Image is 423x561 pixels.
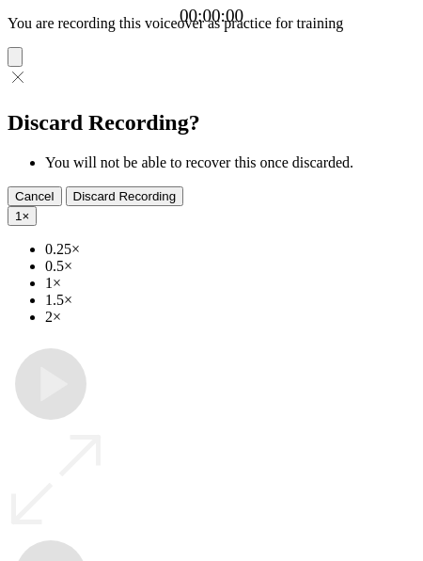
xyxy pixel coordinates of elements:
li: You will not be able to recover this once discarded. [45,154,415,171]
li: 0.5× [45,258,415,275]
span: 1 [15,209,22,223]
p: You are recording this voiceover as practice for training [8,15,415,32]
h2: Discard Recording? [8,110,415,136]
button: Discard Recording [66,186,184,206]
a: 00:00:00 [180,6,243,26]
li: 0.25× [45,241,415,258]
button: Cancel [8,186,62,206]
li: 2× [45,309,415,326]
li: 1× [45,275,415,292]
li: 1.5× [45,292,415,309]
button: 1× [8,206,37,226]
